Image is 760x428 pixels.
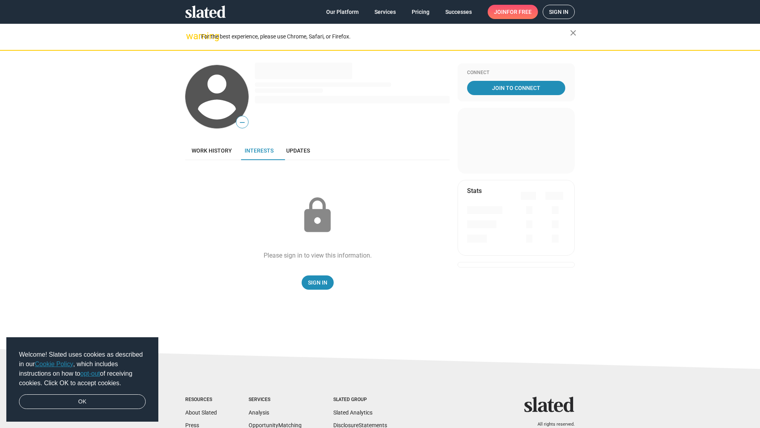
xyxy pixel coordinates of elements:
a: Our Platform [320,5,365,19]
a: Interests [238,141,280,160]
a: Cookie Policy [35,361,73,367]
a: Joinfor free [488,5,538,19]
mat-icon: close [568,28,578,38]
a: opt-out [80,370,100,377]
mat-icon: warning [186,31,196,41]
a: About Slated [185,409,217,416]
div: Connect [467,70,565,76]
a: dismiss cookie message [19,394,146,409]
span: Sign in [549,5,568,19]
a: Analysis [249,409,269,416]
div: Slated Group [333,397,387,403]
div: Please sign in to view this information. [264,251,372,260]
span: Join To Connect [469,81,564,95]
span: Successes [445,5,472,19]
a: Pricing [405,5,436,19]
a: Join To Connect [467,81,565,95]
span: Interests [245,147,274,154]
span: Work history [192,147,232,154]
a: Successes [439,5,478,19]
span: for free [507,5,532,19]
a: Slated Analytics [333,409,372,416]
a: Sign In [302,275,334,290]
a: Updates [280,141,316,160]
mat-icon: lock [298,196,337,235]
span: Services [374,5,396,19]
span: Sign In [308,275,327,290]
div: Services [249,397,302,403]
div: cookieconsent [6,337,158,422]
span: Updates [286,147,310,154]
span: Our Platform [326,5,359,19]
span: Welcome! Slated uses cookies as described in our , which includes instructions on how to of recei... [19,350,146,388]
span: — [236,117,248,128]
mat-card-title: Stats [467,187,482,195]
a: Sign in [543,5,575,19]
a: Services [368,5,402,19]
span: Join [494,5,532,19]
span: Pricing [412,5,429,19]
div: Resources [185,397,217,403]
div: For the best experience, please use Chrome, Safari, or Firefox. [201,31,570,42]
a: Work history [185,141,238,160]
